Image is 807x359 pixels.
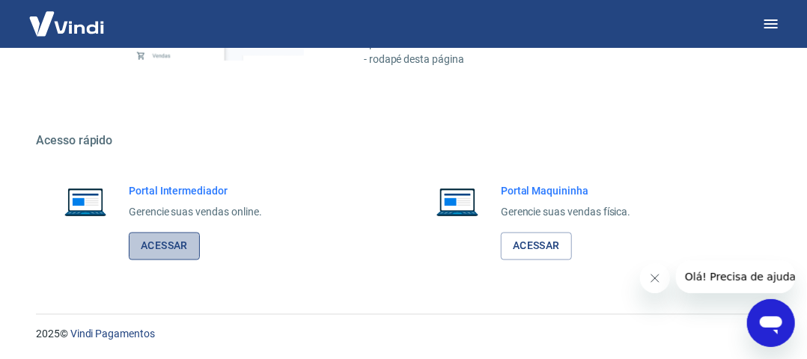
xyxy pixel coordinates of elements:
[501,233,572,260] a: Acessar
[9,10,126,22] span: Olá! Precisa de ajuda?
[36,327,771,343] p: 2025 ©
[426,184,489,220] img: Imagem de um notebook aberto
[364,52,735,67] p: - rodapé desta página
[129,233,200,260] a: Acessar
[70,328,155,340] a: Vindi Pagamentos
[501,205,631,221] p: Gerencie suas vendas física.
[129,205,262,221] p: Gerencie suas vendas online.
[676,260,795,293] iframe: Mensagem da empresa
[640,263,670,293] iframe: Fechar mensagem
[501,184,631,199] h6: Portal Maquininha
[54,184,117,220] img: Imagem de um notebook aberto
[18,1,115,46] img: Vindi
[747,299,795,347] iframe: Botão para abrir a janela de mensagens
[36,133,771,148] h5: Acesso rápido
[129,184,262,199] h6: Portal Intermediador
